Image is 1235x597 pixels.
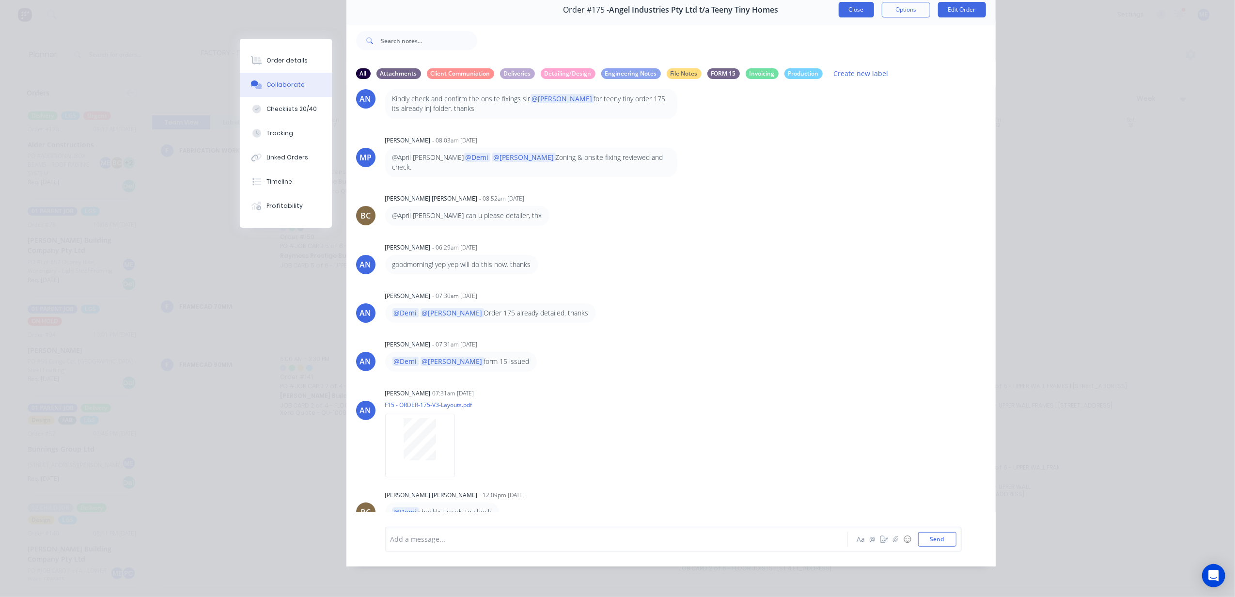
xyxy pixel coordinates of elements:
button: Send [918,532,956,547]
div: Order details [266,56,308,65]
p: @April [PERSON_NAME] can u please detailer, thx [392,211,542,220]
div: Checklists 20/40 [266,105,317,113]
div: Timeline [266,177,292,186]
button: Timeline [240,170,332,194]
span: Angel Industries Pty Ltd t/a Teeny Tiny Homes [610,5,779,15]
div: Profitability [266,202,303,210]
span: @Demi [464,153,490,162]
div: Tracking [266,129,293,138]
div: [PERSON_NAME] [385,292,431,300]
span: Order #175 - [563,5,610,15]
button: Create new label [829,67,893,80]
button: Options [882,2,930,17]
p: checklist ready to check [392,507,492,517]
span: @[PERSON_NAME] [492,153,556,162]
div: - 08:52am [DATE] [480,194,525,203]
button: Profitability [240,194,332,218]
span: @Demi [392,308,419,317]
div: 07:31am [DATE] [433,389,474,398]
div: BC [360,210,371,221]
div: Linked Orders [266,153,308,162]
div: Production [784,68,823,79]
button: Order details [240,48,332,73]
div: - 07:30am [DATE] [433,292,478,300]
div: AN [360,356,372,367]
div: [PERSON_NAME] [385,340,431,349]
div: AN [360,93,372,105]
button: Tracking [240,121,332,145]
div: [PERSON_NAME] [PERSON_NAME] [385,491,478,500]
p: goodmorning! yep yep will do this now. thanks [392,260,531,269]
div: [PERSON_NAME] [385,136,431,145]
div: Client Communiation [427,68,494,79]
p: F15 - ORDER-175-V3-Layouts.pdf [385,401,472,409]
button: Checklists 20/40 [240,97,332,121]
button: ☺ [902,534,913,545]
div: - 06:29am [DATE] [433,243,478,252]
div: [PERSON_NAME] [PERSON_NAME] [385,194,478,203]
div: FORM 15 [707,68,740,79]
p: @April [PERSON_NAME] Zoning & onsite fixing reviewed and check. [392,153,670,173]
button: Collaborate [240,73,332,97]
div: BC [360,506,371,518]
span: @Demi [392,357,419,366]
p: Order 175 already detailed. thanks [392,308,589,318]
div: Detailing/Design [541,68,595,79]
button: Linked Orders [240,145,332,170]
span: @Demi [392,507,419,517]
div: AN [360,307,372,319]
span: @[PERSON_NAME] [421,308,484,317]
div: Deliveries [500,68,535,79]
div: Invoicing [746,68,779,79]
span: @[PERSON_NAME] [421,357,484,366]
div: AN [360,405,372,416]
div: - 08:03am [DATE] [433,136,478,145]
button: Aa [855,534,867,545]
div: Collaborate [266,80,305,89]
span: @[PERSON_NAME] [531,94,594,103]
div: [PERSON_NAME] [385,389,431,398]
div: Engineering Notes [601,68,661,79]
div: [PERSON_NAME] [385,243,431,252]
p: Kindly check and confirm the onsite fixings sir for teeny tiny order 175. its already inj folder.... [392,94,670,114]
input: Search notes... [381,31,477,50]
div: MP [360,152,372,163]
div: Open Intercom Messenger [1202,564,1225,587]
div: File Notes [667,68,702,79]
div: AN [360,259,372,270]
div: - 07:31am [DATE] [433,340,478,349]
button: Edit Order [938,2,986,17]
div: - 12:09pm [DATE] [480,491,525,500]
div: All [356,68,371,79]
div: Attachments [376,68,421,79]
p: form 15 issued [392,357,530,366]
button: @ [867,534,878,545]
button: Close [839,2,874,17]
